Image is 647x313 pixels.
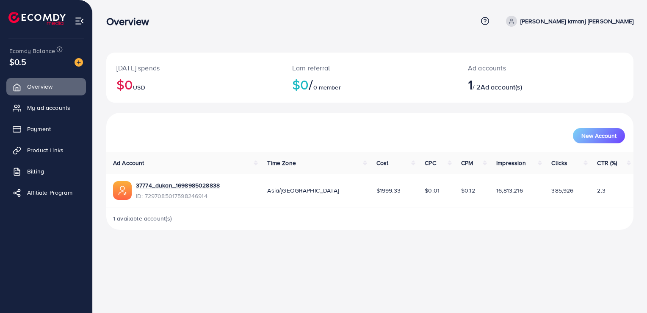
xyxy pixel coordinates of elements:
span: CPC [425,159,436,167]
span: $0.5 [9,56,27,68]
span: 1 [468,75,473,94]
span: My ad accounts [27,103,70,112]
span: 2.3 [597,186,605,195]
span: Product Links [27,146,64,154]
span: USD [133,83,145,92]
p: [PERSON_NAME] krmanj [PERSON_NAME] [520,16,633,26]
span: 385,926 [551,186,573,195]
span: ID: 7297085017598246914 [136,192,220,200]
span: $1999.33 [376,186,401,195]
a: 37774_dukan_1698985028838 [136,181,220,190]
img: logo [8,12,66,25]
img: image [75,58,83,67]
span: Cost [376,159,389,167]
span: New Account [581,133,617,139]
a: Affiliate Program [6,184,86,201]
p: Earn referral [292,63,448,73]
span: 1 available account(s) [113,214,172,223]
p: [DATE] spends [116,63,272,73]
span: $0.01 [425,186,440,195]
span: Clicks [551,159,567,167]
span: $0.12 [461,186,475,195]
a: [PERSON_NAME] krmanj [PERSON_NAME] [503,16,633,27]
span: Affiliate Program [27,188,72,197]
span: CPM [461,159,473,167]
span: Time Zone [267,159,296,167]
span: Ad account(s) [481,82,522,92]
a: Payment [6,120,86,137]
span: Ecomdy Balance [9,47,55,55]
a: Billing [6,163,86,180]
img: menu [75,16,84,26]
span: Asia/[GEOGRAPHIC_DATA] [267,186,339,195]
span: Billing [27,167,44,176]
p: Ad accounts [468,63,579,73]
a: Overview [6,78,86,95]
a: Product Links [6,142,86,159]
h2: / 2 [468,76,579,92]
img: ic-ads-acc.e4c84228.svg [113,181,132,200]
h2: $0 [116,76,272,92]
span: Payment [27,125,51,133]
span: 16,813,216 [496,186,523,195]
iframe: Chat [611,275,641,307]
a: My ad accounts [6,99,86,116]
button: New Account [573,128,625,143]
span: Overview [27,82,53,91]
h2: $0 [292,76,448,92]
span: CTR (%) [597,159,617,167]
span: / [309,75,313,94]
span: Impression [496,159,526,167]
span: Ad Account [113,159,144,167]
span: 0 member [313,83,341,92]
h3: Overview [106,15,156,28]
